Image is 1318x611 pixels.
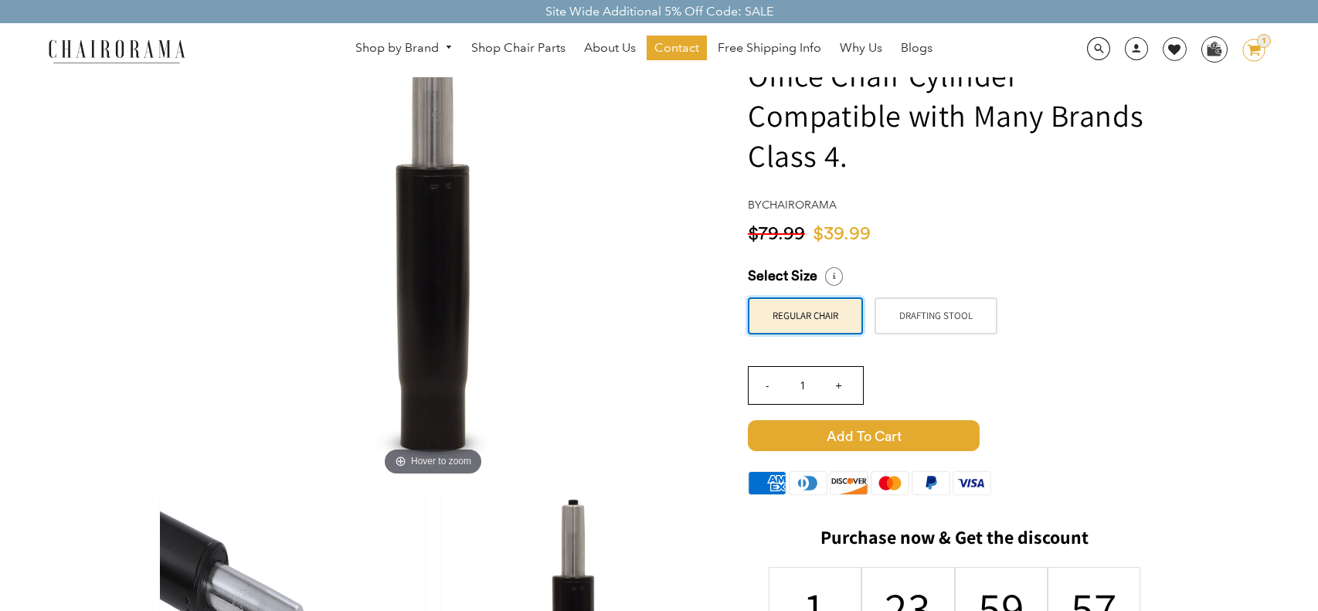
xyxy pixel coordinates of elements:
[875,297,997,334] label: Drafting stool
[748,199,1161,212] h4: by
[748,526,1161,556] h2: Purchase now & Get the discount
[748,297,863,334] label: Regular chair
[748,420,980,451] span: Add to Cart
[825,267,843,285] i: Select a Size
[749,367,786,404] input: -
[901,40,932,56] span: Blogs
[748,55,1161,175] h1: Office Chair Cylinder Compatible with Many Brands Class 4.
[464,36,573,60] a: Shop Chair Parts
[348,36,460,60] a: Shop by Brand
[647,36,707,60] a: Contact
[840,40,882,56] span: Why Us
[202,239,665,255] a: Office Chair Cylinder Compatible with Many Brands Class 4. - chairoramaHover to zoom
[1257,34,1271,48] div: 1
[820,367,857,404] input: +
[710,36,829,60] a: Free Shipping Info
[762,198,837,212] a: chairorama
[584,40,636,56] span: About Us
[576,36,644,60] a: About Us
[718,40,821,56] span: Free Shipping Info
[202,16,665,480] img: Office Chair Cylinder Compatible with Many Brands Class 4. - chairorama
[39,37,194,64] img: chairorama
[748,267,817,285] span: Select Size
[832,36,890,60] a: Why Us
[1231,39,1265,62] a: 1
[471,40,566,56] span: Shop Chair Parts
[748,420,1161,451] button: Add to Cart
[813,225,871,243] span: $39.99
[1202,37,1226,60] img: WhatsApp_Image_2024-07-12_at_16.23.01.webp
[654,40,699,56] span: Contact
[260,36,1028,64] nav: DesktopNavigation
[748,225,805,243] span: $79.99
[893,36,940,60] a: Blogs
